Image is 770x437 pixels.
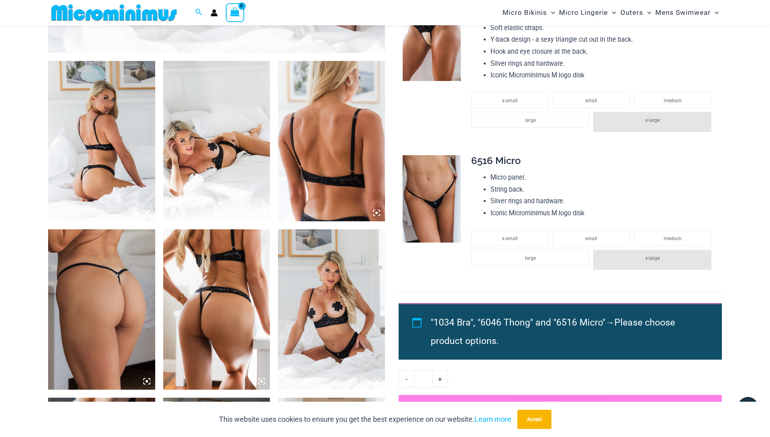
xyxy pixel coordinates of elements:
li: medium [634,230,711,246]
li: → [431,314,703,350]
span: medium [664,98,682,103]
span: 6516 Micro [471,155,521,166]
span: medium [664,236,682,241]
span: large [525,255,536,261]
a: Micro LingerieMenu ToggleMenu Toggle [557,2,618,23]
li: x-small [471,230,549,246]
li: medium [634,92,711,108]
button: Accept [517,410,551,429]
a: Learn more [474,415,511,423]
a: Search icon link [195,8,203,18]
a: Micro BikinisMenu ToggleMenu Toggle [500,2,557,23]
li: String back. [490,184,715,196]
li: Iconic Microminimus M logo disk [490,69,715,81]
li: large [471,250,589,266]
li: Silver rings and hardware. [490,195,715,207]
span: Menu Toggle [711,2,719,23]
li: Soft elastic straps. [490,22,715,34]
span: Micro Bikinis [503,2,547,23]
nav: Site Navigation [499,1,722,24]
span: x-large [645,117,660,123]
a: Account icon link [211,9,218,16]
button: Add to cart [399,395,722,414]
span: large [525,117,536,123]
input: Product quantity [414,370,433,387]
img: Nights Fall Silver Leopard 6516 Micro [48,229,155,390]
span: x-small [502,98,518,103]
span: "1034 Bra", "6046 Thong" and "6516 Micro" [431,317,605,328]
li: Micro panel. [490,172,715,184]
a: + [433,370,448,387]
span: Menu Toggle [547,2,555,23]
li: Y-back design - a sexy triangle cut out in the back. [490,34,715,46]
li: x-large [593,112,711,132]
span: x-small [502,236,518,241]
span: Mens Swimwear [655,2,711,23]
img: Nights Fall Silver Leopard 1036 Bra 6046 Thong [163,61,270,221]
span: small [585,236,597,241]
li: Hook and eye closure at the back. [490,46,715,58]
img: Nights Fall Silver Leopard 1036 Bra 6046 Thong [48,61,155,221]
img: Nights Fall Silver Leopard 6516 Micro [403,155,461,243]
span: x-large [645,255,660,261]
p: This website uses cookies to ensure you get the best experience on our website. [219,413,511,425]
img: Nights Fall Silver Leopard 1036 Bra 6046 Thong [163,229,270,390]
li: large [471,112,589,128]
li: small [553,230,630,246]
span: Outers [620,2,643,23]
li: small [553,92,630,108]
a: - [399,370,414,387]
li: Iconic Microminimus M logo disk [490,207,715,219]
img: Nights Fall Silver Leopard 1036 Bra 6046 Thong [278,229,385,390]
span: small [585,98,597,103]
li: x-large [593,250,711,270]
span: Menu Toggle [608,2,616,23]
span: Micro Lingerie [559,2,608,23]
li: x-small [471,92,549,108]
a: View Shopping Cart, empty [226,3,244,22]
li: Silver rings and hardware. [490,58,715,70]
img: MM SHOP LOGO FLAT [48,4,180,22]
img: Nights Fall Silver Leopard 1036 Bra [278,61,385,221]
a: OutersMenu ToggleMenu Toggle [618,2,653,23]
span: Menu Toggle [643,2,651,23]
a: Mens SwimwearMenu ToggleMenu Toggle [653,2,721,23]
